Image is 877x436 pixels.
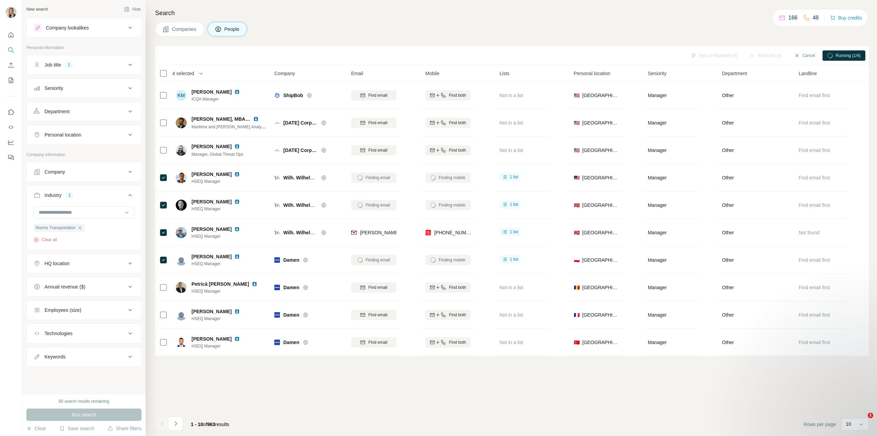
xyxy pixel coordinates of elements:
[846,421,851,427] p: 10
[351,145,396,155] button: Find email
[510,201,518,208] span: 1 list
[574,70,610,77] span: Personal location
[45,307,81,314] div: Employees (size)
[799,257,830,263] span: Find email first
[434,230,478,235] span: [PHONE_NUMBER]
[176,90,187,101] div: KM
[224,26,240,33] span: People
[722,229,734,236] span: Other
[192,343,248,349] span: HSEQ Manager
[192,253,232,260] span: [PERSON_NAME]
[799,120,830,126] span: Find email first
[449,120,466,126] span: Find both
[449,92,466,98] span: Find both
[582,257,619,263] span: [GEOGRAPHIC_DATA]
[176,309,187,320] img: Avatar
[449,312,466,318] span: Find both
[368,147,387,153] span: Find email
[234,144,240,149] img: LinkedIn logo
[192,171,232,178] span: [PERSON_NAME]
[253,116,259,122] img: LinkedIn logo
[582,311,619,318] span: [GEOGRAPHIC_DATA]
[192,124,379,129] span: Maritime and [PERSON_NAME] Analytics & Quality Assurance Sr. Manager, Maritime Policy & Analysis
[722,147,734,154] span: Other
[804,421,836,428] span: Rows per page
[45,192,62,199] div: Industry
[176,172,187,183] img: Avatar
[274,285,280,290] img: Logo of Damen
[425,90,471,101] button: Find both
[234,172,240,177] img: LinkedIn logo
[574,174,580,181] span: 🇲🇾
[27,279,141,295] button: Annual revenue ($)
[192,89,232,95] span: [PERSON_NAME]
[26,152,141,158] p: Company information
[27,127,141,143] button: Personal location
[274,203,280,207] img: Logo of Wilh. Wilhelmsen Holding ASA
[5,136,16,149] button: Dashboard
[274,120,280,126] img: Logo of Carnival Corporation
[510,229,518,235] span: 1 list
[274,93,280,98] img: Logo of ShipBob
[176,282,187,293] img: Avatar
[192,281,249,287] span: Petrică [PERSON_NAME]
[574,339,580,346] span: 🇹🇷
[176,337,187,348] img: Avatar
[510,256,518,262] span: 1 list
[499,93,523,98] span: Not in a list
[854,413,870,429] iframe: Intercom live chat
[274,257,280,263] img: Logo of Damen
[283,175,353,180] span: Wilh. Wilhelmsen Holding ASA
[192,233,248,239] span: HSEQ Manager
[283,284,299,291] span: Damen
[5,7,16,18] img: Avatar
[192,308,232,315] span: [PERSON_NAME]
[283,230,353,235] span: Wilh. Wilhelmsen Holding ASA
[722,284,734,291] span: Other
[155,8,869,18] h4: Search
[499,148,523,153] span: Not in a list
[203,422,207,427] span: of
[191,422,203,427] span: 1 - 10
[425,70,440,77] span: Mobile
[351,337,396,347] button: Find email
[27,80,141,96] button: Seniority
[5,44,16,56] button: Search
[499,340,523,345] span: Not in a list
[5,106,16,118] button: Use Surfe on LinkedIn
[582,174,619,181] span: [GEOGRAPHIC_DATA]
[192,116,255,122] span: [PERSON_NAME], MBA, MS
[36,225,76,231] span: Marine Transportation
[5,74,16,86] button: My lists
[582,147,619,154] span: [GEOGRAPHIC_DATA]
[274,176,280,180] img: Logo of Wilh. Wilhelmsen Holding ASA
[351,70,363,77] span: Email
[283,311,299,318] span: Damen
[510,174,518,180] span: 1 list
[799,70,817,77] span: Landline
[45,85,63,92] div: Seniority
[368,92,387,98] span: Find email
[582,229,619,236] span: [GEOGRAPHIC_DATA]
[449,284,466,291] span: Find both
[722,339,734,346] span: Other
[722,174,734,181] span: Other
[34,237,57,243] button: Clear all
[234,226,240,232] img: LinkedIn logo
[207,422,215,427] span: 963
[799,175,830,180] span: Find email first
[574,311,580,318] span: 🇫🇷
[45,131,81,138] div: Personal location
[26,425,46,432] button: Clear
[799,148,830,153] span: Find email first
[5,29,16,41] button: Quick start
[722,202,734,209] span: Other
[27,57,141,73] button: Job title1
[27,103,141,120] button: Department
[45,61,61,68] div: Job title
[425,310,471,320] button: Find both
[234,89,240,95] img: LinkedIn logo
[66,192,74,198] div: 1
[425,145,471,155] button: Find both
[176,117,187,128] img: Avatar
